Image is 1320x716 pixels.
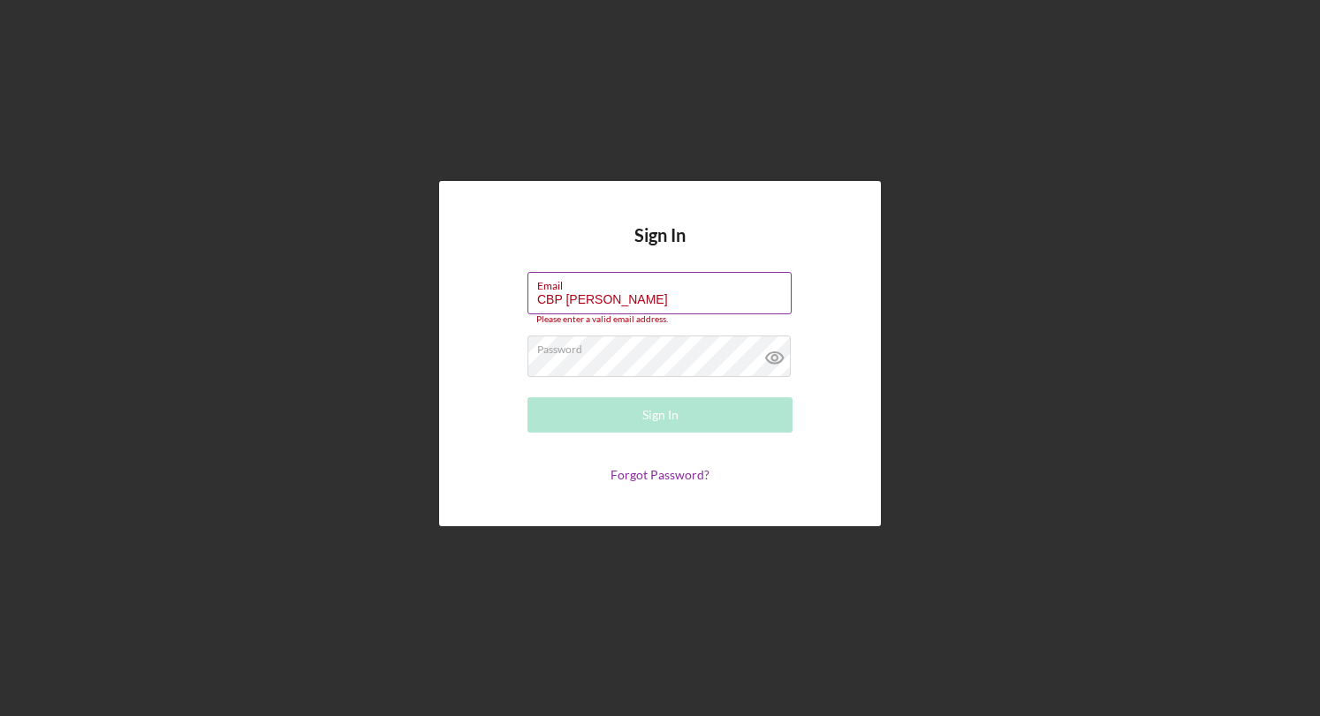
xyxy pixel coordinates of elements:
[611,467,709,482] a: Forgot Password?
[527,397,793,433] button: Sign In
[537,273,792,292] label: Email
[634,225,686,272] h4: Sign In
[527,314,793,325] div: Please enter a valid email address.
[537,336,792,356] label: Password
[642,397,679,433] div: Sign In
